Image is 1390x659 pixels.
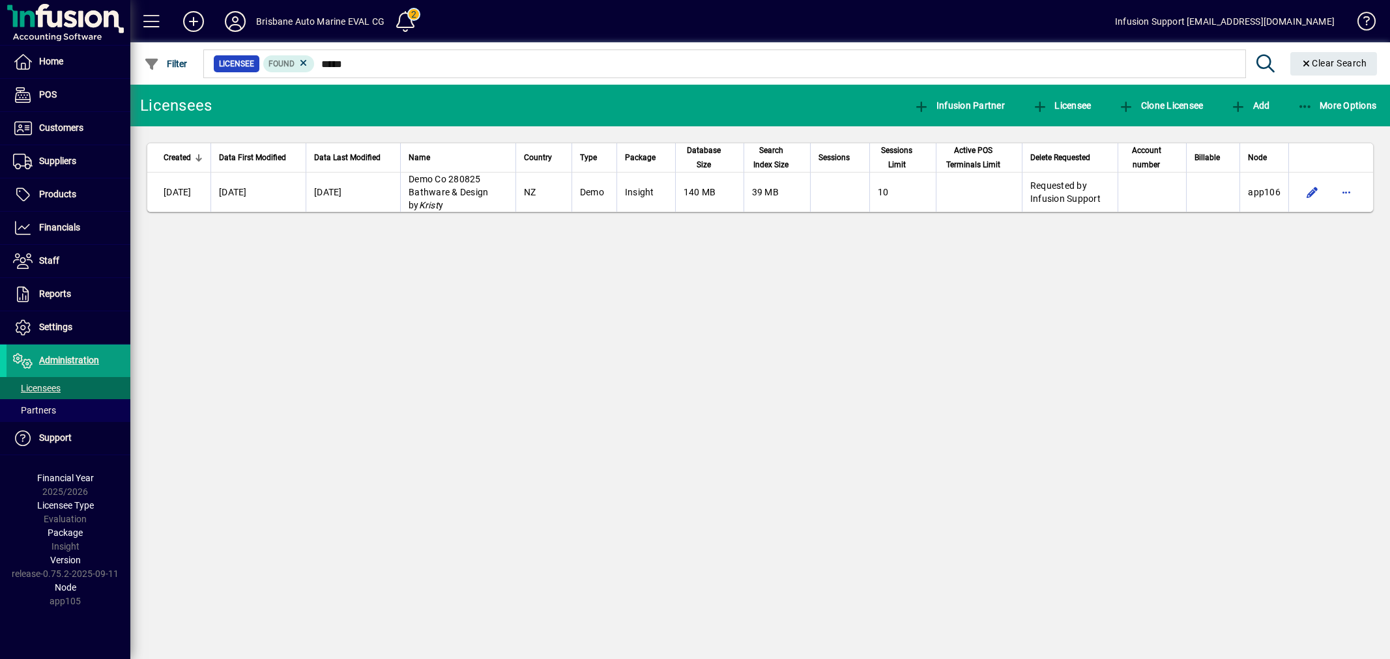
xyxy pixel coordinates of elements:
div: Country [524,150,564,165]
a: Financials [7,212,130,244]
span: Data First Modified [219,150,286,165]
a: Customers [7,112,130,145]
span: Country [524,150,552,165]
div: Name [409,150,508,165]
a: Knowledge Base [1348,3,1374,45]
div: Package [625,150,667,165]
span: Support [39,432,72,443]
span: Data Last Modified [314,150,381,165]
td: 140 MB [675,173,744,212]
button: More Options [1294,94,1380,117]
span: Financial Year [37,473,94,483]
a: Support [7,422,130,455]
span: Node [55,582,76,593]
span: Clear Search [1301,58,1367,68]
span: Database Size [684,143,724,172]
span: Version [50,555,81,565]
span: Partners [13,405,56,415]
div: Data Last Modified [314,150,392,165]
span: Sessions Limit [878,143,917,172]
a: Suppliers [7,145,130,178]
span: Found [268,59,295,68]
button: Add [1227,94,1273,117]
span: Node [1248,150,1267,165]
span: Active POS Terminals Limit [944,143,1002,172]
button: Profile [214,10,256,33]
span: Billable [1195,150,1220,165]
span: Administration [39,355,99,365]
button: Infusion Partner [910,94,1008,117]
div: Data First Modified [219,150,298,165]
td: [DATE] [210,173,306,212]
span: Licensee [219,57,254,70]
button: Licensee [1029,94,1095,117]
button: Clone Licensee [1115,94,1206,117]
div: Node [1248,150,1281,165]
span: Settings [39,322,72,332]
span: Filter [144,59,188,69]
mat-chip: Found Status: Found [263,55,315,72]
span: Clone Licensee [1118,100,1203,111]
span: Name [409,150,430,165]
span: POS [39,89,57,100]
span: Infusion Partner [914,100,1005,111]
span: Sessions [818,150,850,165]
div: Brisbane Auto Marine EVAL CG [256,11,384,32]
span: Licensee [1032,100,1092,111]
span: Suppliers [39,156,76,166]
span: Add [1230,100,1269,111]
a: POS [7,79,130,111]
span: Package [625,150,656,165]
div: Licensees [140,95,212,116]
span: Licensees [13,383,61,393]
td: Requested by Infusion Support [1022,173,1118,212]
span: Staff [39,255,59,266]
span: More Options [1297,100,1377,111]
button: Add [173,10,214,33]
span: Demo Co 280825 Bathware & Design by y [409,174,488,210]
span: Home [39,56,63,66]
a: Home [7,46,130,78]
div: Billable [1195,150,1232,165]
a: Partners [7,399,130,421]
div: Database Size [684,143,736,172]
div: Sessions Limit [878,143,929,172]
button: Filter [141,52,191,76]
div: Sessions [818,150,862,165]
a: Reports [7,278,130,311]
div: Account number [1126,143,1178,172]
td: NZ [515,173,572,212]
span: Customers [39,122,83,133]
button: Edit [1302,182,1323,203]
span: Account number [1126,143,1166,172]
span: Delete Requested [1030,150,1090,165]
span: Package [48,527,83,538]
div: Delete Requested [1030,150,1110,165]
td: Demo [572,173,616,212]
span: Products [39,189,76,199]
a: Licensees [7,377,130,399]
span: Type [580,150,597,165]
div: Search Index Size [752,143,802,172]
button: Clear [1290,52,1378,76]
span: Created [164,150,191,165]
a: Staff [7,245,130,277]
a: Products [7,178,130,211]
td: [DATE] [306,173,400,212]
td: 10 [869,173,936,212]
span: Financials [39,222,80,232]
a: Settings [7,311,130,344]
td: [DATE] [147,173,210,212]
div: Type [580,150,609,165]
span: app106.prod.infusionbusinesssoftware.com [1248,187,1281,197]
span: Search Index Size [752,143,790,172]
span: Reports [39,288,71,299]
div: Active POS Terminals Limit [944,143,1014,172]
span: Licensee Type [37,500,94,511]
div: Created [164,150,203,165]
em: Krist [419,200,439,210]
div: Infusion Support [EMAIL_ADDRESS][DOMAIN_NAME] [1115,11,1335,32]
td: Insight [616,173,675,212]
button: More options [1336,182,1357,203]
td: 39 MB [744,173,810,212]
